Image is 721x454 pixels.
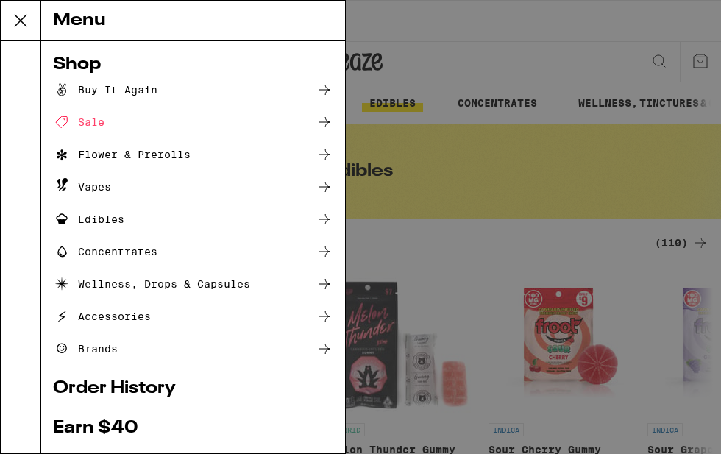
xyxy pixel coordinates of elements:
div: Concentrates [53,243,157,260]
div: Vapes [53,178,111,196]
a: Concentrates [53,243,333,260]
a: Shop [53,56,333,74]
a: Buy It Again [53,81,333,99]
a: Order History [53,380,333,397]
div: Buy It Again [53,81,157,99]
a: Wellness, Drops & Capsules [53,275,333,293]
div: Brands [53,340,118,358]
a: Earn $ 40 [53,419,333,437]
a: Brands [53,340,333,358]
div: Menu [41,1,345,41]
div: Flower & Prerolls [53,146,191,163]
a: Accessories [53,308,333,325]
span: Hi. Need any help? [9,10,106,22]
a: Flower & Prerolls [53,146,333,163]
a: Vapes [53,178,333,196]
div: Sale [53,113,104,131]
div: Wellness, Drops & Capsules [53,275,250,293]
div: Accessories [53,308,151,325]
a: Sale [53,113,333,131]
div: Edibles [53,210,124,228]
a: Edibles [53,210,333,228]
